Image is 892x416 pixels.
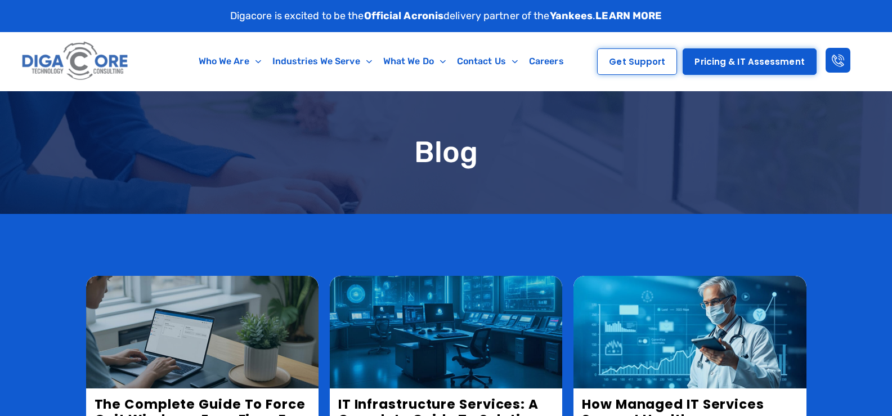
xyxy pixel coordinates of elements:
strong: Yankees [550,10,593,22]
a: Get Support [597,48,677,75]
a: Careers [523,48,570,74]
img: IT Infrastructure Services [330,276,562,388]
a: LEARN MORE [595,10,662,22]
p: Digacore is excited to be the delivery partner of the . [230,8,662,24]
img: How Managed IT Services Support Healthcare Scalability [573,276,806,388]
span: Get Support [609,57,665,66]
a: What We Do [378,48,451,74]
img: Digacore logo 1 [19,38,132,85]
a: Pricing & IT Assessment [683,48,816,75]
span: Pricing & IT Assessment [694,57,804,66]
h1: Blog [86,136,806,168]
nav: Menu [178,48,584,74]
a: Who We Are [193,48,267,74]
img: Force Quit Apps on Windows [86,276,319,388]
a: Industries We Serve [267,48,378,74]
strong: Official Acronis [364,10,444,22]
a: Contact Us [451,48,523,74]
